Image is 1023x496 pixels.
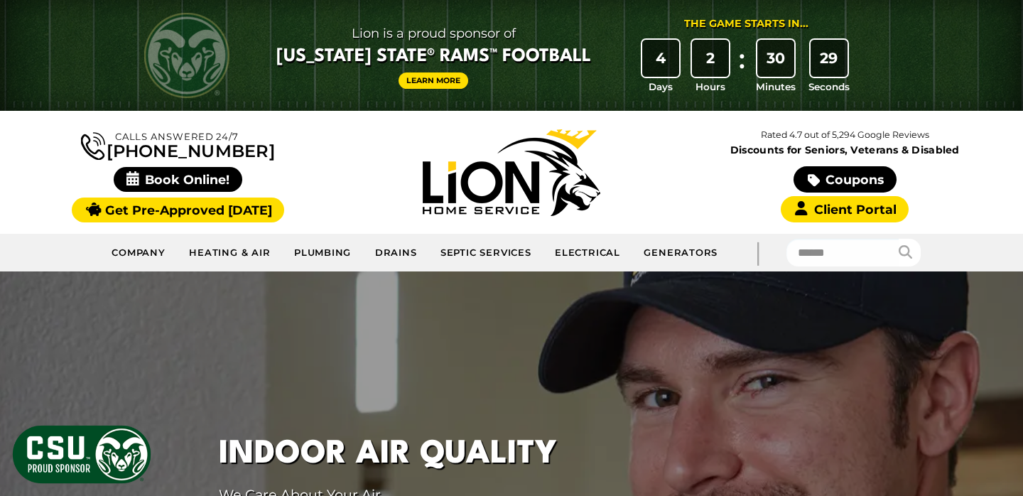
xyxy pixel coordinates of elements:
img: CSU Sponsor Badge [11,424,153,485]
div: | [730,234,786,271]
a: Heating & Air [178,239,283,267]
a: Generators [632,239,729,267]
img: CSU Rams logo [144,13,229,98]
a: Septic Services [429,239,543,267]
a: Get Pre-Approved [DATE] [72,198,284,222]
a: Client Portal [781,196,909,222]
a: Coupons [794,166,896,193]
span: Book Online! [114,167,242,192]
a: Drains [363,239,428,267]
div: : [735,40,749,95]
a: Company [100,239,178,267]
a: [PHONE_NUMBER] [81,129,274,160]
a: Electrical [543,239,632,267]
span: Minutes [756,80,796,94]
a: Learn More [399,72,468,89]
span: [US_STATE] State® Rams™ Football [276,45,591,69]
span: Seconds [808,80,850,94]
div: 30 [757,40,794,77]
span: Lion is a proud sponsor of [276,22,591,45]
span: Discounts for Seniors, Veterans & Disabled [681,145,1009,155]
img: Lion Home Service [423,129,600,216]
div: 4 [642,40,679,77]
p: Rated 4.7 out of 5,294 Google Reviews [678,127,1012,143]
div: 29 [811,40,848,77]
span: Hours [695,80,725,94]
span: Days [649,80,673,94]
div: The Game Starts in... [684,16,808,32]
a: Plumbing [283,239,364,267]
div: 2 [692,40,729,77]
h1: Indoor Air Quality [219,431,557,478]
